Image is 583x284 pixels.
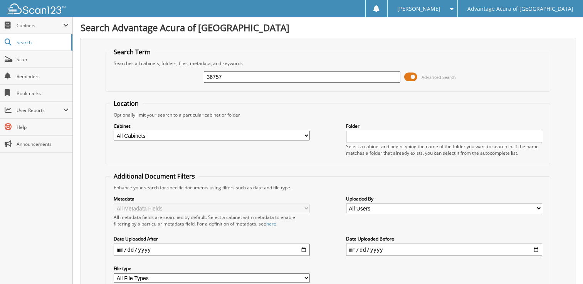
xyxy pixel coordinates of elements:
input: end [346,244,542,256]
label: Cabinet [114,123,310,129]
label: Folder [346,123,542,129]
div: Optionally limit your search to a particular cabinet or folder [110,112,546,118]
label: Date Uploaded Before [346,236,542,242]
legend: Search Term [110,48,155,56]
div: All metadata fields are searched by default. Select a cabinet with metadata to enable filtering b... [114,214,310,227]
span: Advantage Acura of [GEOGRAPHIC_DATA] [467,7,573,11]
label: Date Uploaded After [114,236,310,242]
label: File type [114,265,310,272]
span: User Reports [17,107,63,114]
img: scan123-logo-white.svg [8,3,66,14]
span: Bookmarks [17,90,69,97]
a: here [266,221,276,227]
div: Enhance your search for specific documents using filters such as date and file type. [110,184,546,191]
span: Advanced Search [422,74,456,80]
span: Reminders [17,73,69,80]
legend: Location [110,99,143,108]
div: Searches all cabinets, folders, files, metadata, and keywords [110,60,546,67]
span: [PERSON_NAME] [397,7,440,11]
h1: Search Advantage Acura of [GEOGRAPHIC_DATA] [81,21,575,34]
legend: Additional Document Filters [110,172,199,180]
span: Cabinets [17,22,63,29]
label: Uploaded By [346,195,542,202]
input: start [114,244,310,256]
span: Search [17,39,67,46]
span: Scan [17,56,69,63]
div: Select a cabinet and begin typing the name of the folder you want to search in. If the name match... [346,143,542,156]
iframe: Chat Widget [544,247,583,284]
span: Announcements [17,141,69,147]
label: Metadata [114,195,310,202]
span: Help [17,124,69,130]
